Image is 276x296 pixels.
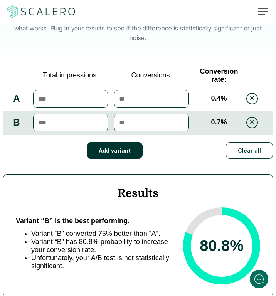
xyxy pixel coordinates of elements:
[31,238,168,254] span: Variant “B” has 80.8% probability to increase your conversion rate.
[111,64,192,87] td: Conversions:
[3,111,30,135] td: B
[12,37,143,50] h1: Hi! Welcome to [GEOGRAPHIC_DATA].
[200,237,243,254] span: 80.8 %
[31,254,169,270] span: Unfortunately, your A/B test is not statistically significant.
[12,51,143,88] h2: Let us know if we can help with lifecycle marketing.
[6,5,77,18] a: Scalero company logotype
[192,64,246,87] td: Conversion rate:
[16,217,130,225] span: Variant “B” is the best performing.
[64,246,98,251] span: We run on Gist
[226,142,273,159] button: Clear all
[87,142,143,159] button: Add variant
[16,187,260,200] h4: Results
[30,64,111,87] td: Total impressions:
[31,230,160,237] span: Variant “B” converted 75% better than “A”.
[3,87,30,111] td: A
[192,111,246,135] td: 0.7 %
[250,270,268,288] iframe: gist-messenger-bubble-iframe
[6,4,77,19] img: Scalero company logotype
[192,87,246,111] td: 0.4 %
[12,102,142,118] button: New conversation
[50,107,93,113] span: New conversation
